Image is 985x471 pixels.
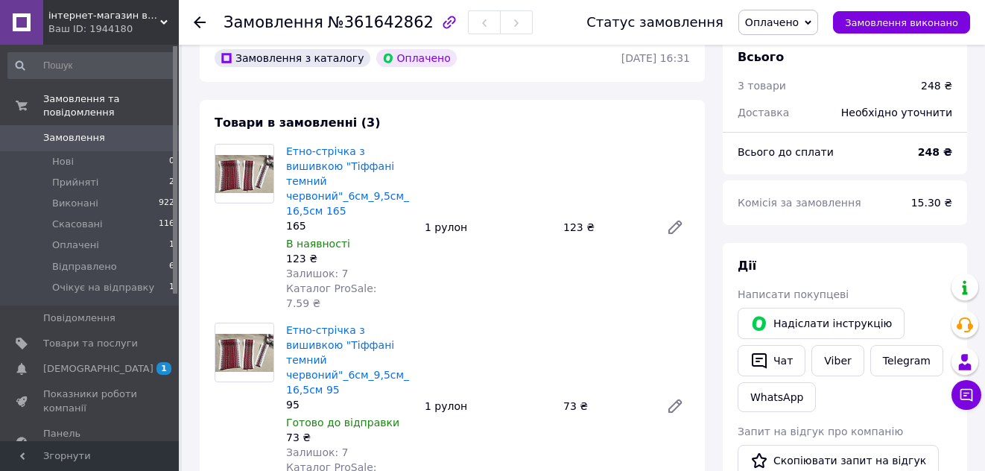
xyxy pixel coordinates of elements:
span: 2 [169,176,174,189]
div: 165 [286,218,413,233]
div: 123 ₴ [286,251,413,266]
div: 95 [286,397,413,412]
span: В наявності [286,238,350,250]
span: 1 [169,281,174,294]
span: 15.30 ₴ [911,197,952,209]
div: 248 ₴ [921,78,952,93]
span: Запит на відгук про компанію [738,426,903,437]
span: №361642862 [328,13,434,31]
a: Редагувати [660,391,690,421]
button: Чат [738,345,805,376]
div: 123 ₴ [557,217,654,238]
span: Всього до сплати [738,146,834,158]
span: 922 [159,197,174,210]
img: Етно-стрічка з вишивкою "Тіффані темний червоний"_6см_9,5см_16,5см 165 [215,155,273,193]
span: Панель управління [43,427,138,454]
span: 0 [169,155,174,168]
span: Замовлення та повідомлення [43,92,179,119]
div: Необхідно уточнити [832,96,961,129]
span: Повідомлення [43,312,115,325]
img: Етно-стрічка з вишивкою "Тіффані темний червоний"_6см_9,5см_16,5см 95 [215,334,273,372]
a: WhatsApp [738,382,816,412]
b: 248 ₴ [918,146,952,158]
span: інтернет-магазин вишивки та рукоділля "Атам.Т." [48,9,160,22]
span: Готово до відправки [286,417,399,429]
a: Viber [811,345,864,376]
span: 1 [156,362,171,375]
button: Замовлення виконано [833,11,970,34]
span: Відправлено [52,260,117,274]
a: Telegram [870,345,943,376]
span: Залишок: 7 [286,446,349,458]
input: Пошук [7,52,176,79]
div: 73 ₴ [557,396,654,417]
span: 3 товари [738,80,786,92]
div: 1 рулон [419,217,557,238]
span: Товари та послуги [43,337,138,350]
span: Очікує на відправку [52,281,154,294]
span: Доставка [738,107,789,118]
span: 6 [169,260,174,274]
span: Комісія за замовлення [738,197,861,209]
a: Етно-стрічка з вишивкою "Тіффані темний червоний"_6см_9,5см_16,5см 95 [286,324,409,396]
span: [DEMOGRAPHIC_DATA] [43,362,153,376]
span: Виконані [52,197,98,210]
span: Скасовані [52,218,103,231]
span: Оплачено [745,16,799,28]
div: Повернутися назад [194,15,206,30]
span: Залишок: 7 [286,268,349,279]
span: Написати покупцеві [738,288,849,300]
span: Замовлення [224,13,323,31]
span: Показники роботи компанії [43,388,138,414]
span: Каталог ProSale: 7.59 ₴ [286,282,376,309]
a: Редагувати [660,212,690,242]
div: 1 рулон [419,396,557,417]
span: Прийняті [52,176,98,189]
a: Етно-стрічка з вишивкою "Тіффані темний червоний"_6см_9,5см_16,5см 165 [286,145,409,217]
span: Всього [738,50,784,64]
div: Статус замовлення [586,15,723,30]
button: Надіслати інструкцію [738,308,905,339]
span: Замовлення [43,131,105,145]
span: Товари в замовленні (3) [215,116,381,130]
span: 1 [169,238,174,252]
div: Замовлення з каталогу [215,49,370,67]
button: Чат з покупцем [951,380,981,410]
div: 73 ₴ [286,430,413,445]
span: Замовлення виконано [845,17,958,28]
span: Оплачені [52,238,99,252]
span: Дії [738,259,756,273]
span: Нові [52,155,74,168]
time: [DATE] 16:31 [621,52,690,64]
div: Ваш ID: 1944180 [48,22,179,36]
span: 116 [159,218,174,231]
div: Оплачено [376,49,457,67]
